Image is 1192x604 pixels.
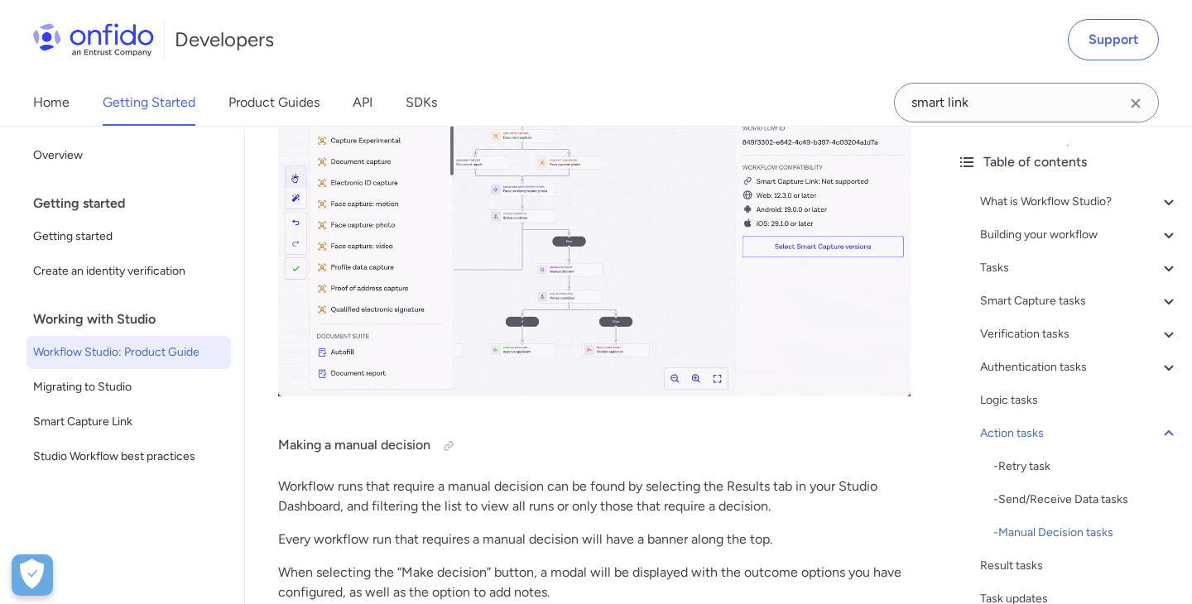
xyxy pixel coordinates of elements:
a: -Manual Decision tasks [993,523,1179,543]
a: Support [1068,19,1159,60]
a: API [353,79,372,126]
span: Migrating to Studio [33,377,224,397]
a: Result tasks [980,556,1179,576]
h4: Making a manual decision [278,433,911,459]
span: Studio Workflow best practices [33,447,224,467]
a: What is Workflow Studio? [980,192,1179,212]
p: Workflow runs that require a manual decision can be found by selecting the Results tab in your St... [278,477,911,516]
div: - Retry task [993,457,1179,477]
div: Getting started [33,187,238,220]
div: Table of contents [957,152,1179,172]
span: Smart Capture Link [33,412,224,432]
a: Smart Capture tasks [980,291,1179,311]
svg: Clear search field button [1126,93,1146,113]
div: Cookie Preferences [12,554,53,596]
div: Working with Studio [33,303,238,336]
h1: Developers [175,26,274,53]
span: Create an identity verification [33,261,224,281]
img: Onfido Logo [33,23,154,56]
a: Overview [26,139,231,172]
a: Logic tasks [980,391,1179,410]
span: Workflow Studio: Product Guide [33,343,224,362]
div: - Manual Decision tasks [993,523,1179,543]
a: Action tasks [980,424,1179,443]
a: Workflow Studio: Product Guide [26,336,231,369]
a: Home [33,79,70,126]
p: When selecting the “Make decision” button, a modal will be displayed with the outcome options you... [278,563,911,602]
p: Every workflow run that requires a manual decision will have a banner along the top. [278,530,911,549]
a: -Send/Receive Data tasks [993,490,1179,510]
a: Smart Capture Link [26,405,231,439]
a: -Retry task [993,457,1179,477]
a: Migrating to Studio [26,371,231,404]
a: Authentication tasks [980,357,1179,377]
a: Building your workflow [980,225,1179,245]
button: Open Preferences [12,554,53,596]
a: Studio Workflow best practices [26,440,231,473]
img: Manual decision task [278,12,911,395]
input: Onfido search input field [894,83,1159,122]
a: Product Guides [228,79,320,126]
a: Verification tasks [980,324,1179,344]
div: - Send/Receive Data tasks [993,490,1179,510]
a: Getting Started [103,79,195,126]
a: Create an identity verification [26,255,231,288]
a: SDKs [406,79,437,126]
span: Overview [33,146,224,165]
span: Getting started [33,227,224,247]
a: Getting started [26,220,231,253]
a: Tasks [980,258,1179,278]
